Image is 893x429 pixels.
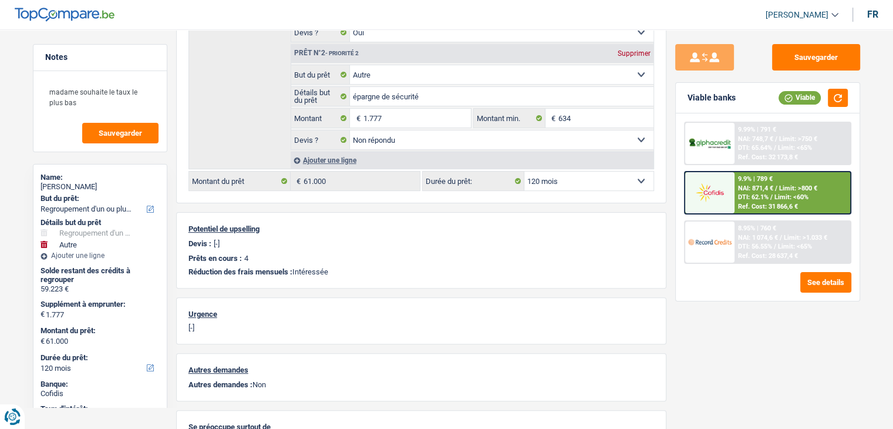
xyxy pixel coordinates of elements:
[41,252,160,260] div: Ajouter une ligne
[188,380,252,389] span: Autres demandes :
[291,87,351,106] label: Détails but du prêt
[188,380,654,389] p: Non
[41,218,160,227] div: Détails but du prêt
[41,310,45,319] span: €
[325,50,359,56] span: - Priorité 2
[867,9,878,20] div: fr
[188,310,654,319] p: Urgence
[291,109,351,128] label: Montant
[774,243,776,250] span: /
[188,267,654,276] p: Intéressée
[41,353,157,363] label: Durée du prêt:
[41,182,160,192] div: [PERSON_NAME]
[214,239,220,248] p: [-]
[41,326,157,336] label: Montant du prêt:
[15,8,114,22] img: TopCompare Logo
[350,109,363,128] span: €
[41,389,160,398] div: Cofidis
[778,144,812,152] span: Limit: <65%
[41,380,160,389] div: Banque:
[779,135,817,143] span: Limit: >750 €
[738,203,798,210] div: Ref. Cost: 31 866,6 €
[766,10,828,20] span: [PERSON_NAME]
[291,130,351,149] label: Devis ?
[82,123,159,143] button: Sauvegarder
[738,126,776,133] div: 9.99% | 791 €
[41,266,160,284] div: Solde restant des crédits à regrouper
[45,52,155,62] h5: Notes
[688,93,736,103] div: Viable banks
[188,267,292,276] span: Réduction des frais mensuels :
[188,224,654,233] p: Potentiel de upselling
[779,91,821,104] div: Viable
[188,366,654,374] p: Autres demandes
[738,153,798,161] div: Ref. Cost: 32 173,8 €
[474,109,545,128] label: Montant min.
[738,185,773,192] span: NAI: 871,4 €
[778,243,812,250] span: Limit: <65%
[291,65,351,84] label: But du prêt
[738,193,769,201] span: DTI: 62.1%
[188,254,242,263] p: Prêts en cours :
[738,135,773,143] span: NAI: 748,7 €
[775,135,777,143] span: /
[99,129,142,137] span: Sauvegarder
[738,234,778,242] span: NAI: 1 074,6 €
[779,185,817,192] span: Limit: >800 €
[41,300,157,309] label: Supplément à emprunter:
[41,404,160,414] div: Taux d'intérêt:
[291,23,351,42] label: Devis ?
[188,323,654,332] p: [-]
[775,185,777,192] span: /
[780,234,782,242] span: /
[774,144,776,152] span: /
[545,109,558,128] span: €
[41,284,160,294] div: 59.223 €
[800,272,851,293] button: See details
[41,173,160,182] div: Name:
[770,193,773,201] span: /
[688,137,732,150] img: AlphaCredit
[784,234,827,242] span: Limit: >1.033 €
[615,50,653,57] div: Supprimer
[291,49,362,57] div: Prêt n°2
[423,172,524,190] label: Durée du prêt:
[41,337,45,346] span: €
[291,172,304,190] span: €
[756,5,838,25] a: [PERSON_NAME]
[188,239,211,248] p: Devis :
[688,182,732,203] img: Cofidis
[738,243,772,250] span: DTI: 56.55%
[738,252,798,260] div: Ref. Cost: 28 637,4 €
[244,254,248,263] p: 4
[738,175,773,183] div: 9.9% | 789 €
[772,44,860,71] button: Sauvegarder
[738,144,772,152] span: DTI: 65.64%
[738,224,776,232] div: 8.95% | 760 €
[291,152,653,169] div: Ajouter une ligne
[41,194,157,203] label: But du prêt:
[774,193,808,201] span: Limit: <60%
[189,172,291,190] label: Montant du prêt
[688,231,732,253] img: Record Credits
